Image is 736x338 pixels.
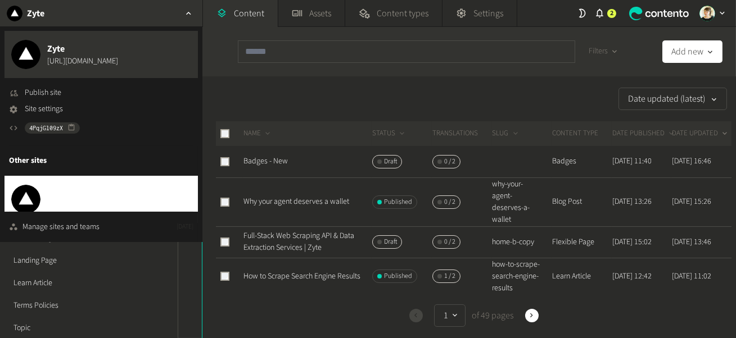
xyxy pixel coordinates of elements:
time: [DATE] 11:40 [612,156,652,167]
img: Zyte [7,6,22,21]
th: Translations [432,121,492,146]
time: [DATE] 13:26 [612,196,652,207]
a: [URL][DOMAIN_NAME] [47,56,118,67]
span: Site settings [25,103,63,115]
td: Learn Article [552,258,612,295]
button: Date updated (latest) [618,88,727,110]
button: NAME [243,128,272,139]
button: Add new [662,40,723,63]
span: Settings [473,7,503,20]
span: [URL][DOMAIN_NAME] [47,200,129,212]
a: Site settings [9,103,63,115]
span: 2 [610,8,613,19]
button: Filters [580,40,627,63]
img: Linda Giuliano [699,6,715,21]
button: DATE PUBLISHED [612,128,676,139]
td: Badges [552,146,612,177]
span: Zyte [47,42,118,56]
span: Extract Summit Page [47,186,129,200]
a: How to Scrape Search Engine Results [243,271,360,282]
button: STATUS [372,128,407,139]
button: 4PqjGl09zX [25,122,80,134]
a: Landing Page [9,249,169,272]
span: 0 / 2 [444,197,455,207]
div: Manage sites and teams [22,221,100,233]
time: [DATE] 13:46 [672,236,711,248]
div: Other sites [4,146,198,176]
span: 0 / 2 [444,237,455,247]
button: Publish site [9,87,61,99]
span: Published [384,271,412,281]
button: 1 [434,304,466,327]
span: 4PqjGl09zX [29,123,63,133]
span: Filters [589,45,608,57]
button: Extract Summit PageExtract Summit Page[URL][DOMAIN_NAME] [4,176,198,223]
span: 1 / 2 [444,271,455,281]
time: [DATE] 15:02 [612,236,652,248]
a: Terms Policies [9,294,169,317]
a: Badges - New [243,156,288,167]
th: CONTENT TYPE [552,121,612,146]
img: Extract Summit Page [11,185,40,214]
a: Why your agent deserves a wallet [243,196,349,207]
td: home-b-copy [492,226,552,258]
a: Manage sites and teams [9,221,100,233]
span: Draft [384,237,397,247]
span: [DATE] [177,222,193,232]
span: Content types [377,7,428,20]
img: Zyte [11,40,40,69]
span: Publish site [25,87,61,99]
time: [DATE] 15:26 [672,196,711,207]
time: [DATE] 16:46 [672,156,711,167]
h2: Zyte [27,7,44,20]
td: how-to-scrape-search-engine-results [492,258,552,295]
button: DATE UPDATED [672,128,729,139]
span: Published [384,197,412,207]
span: of 49 pages [470,309,514,322]
span: Draft [384,157,397,167]
td: Flexible Page [552,226,612,258]
td: Blog Post [552,177,612,226]
button: SLUG [493,128,520,139]
td: why-your-agent-deserves-a-wallet [492,177,552,226]
time: [DATE] 11:02 [672,271,711,282]
time: [DATE] 12:42 [612,271,652,282]
a: Full-Stack Web Scraping API & Data Extraction Services | Zyte [243,230,354,253]
a: Learn Article [9,272,169,294]
span: 0 / 2 [444,157,455,167]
